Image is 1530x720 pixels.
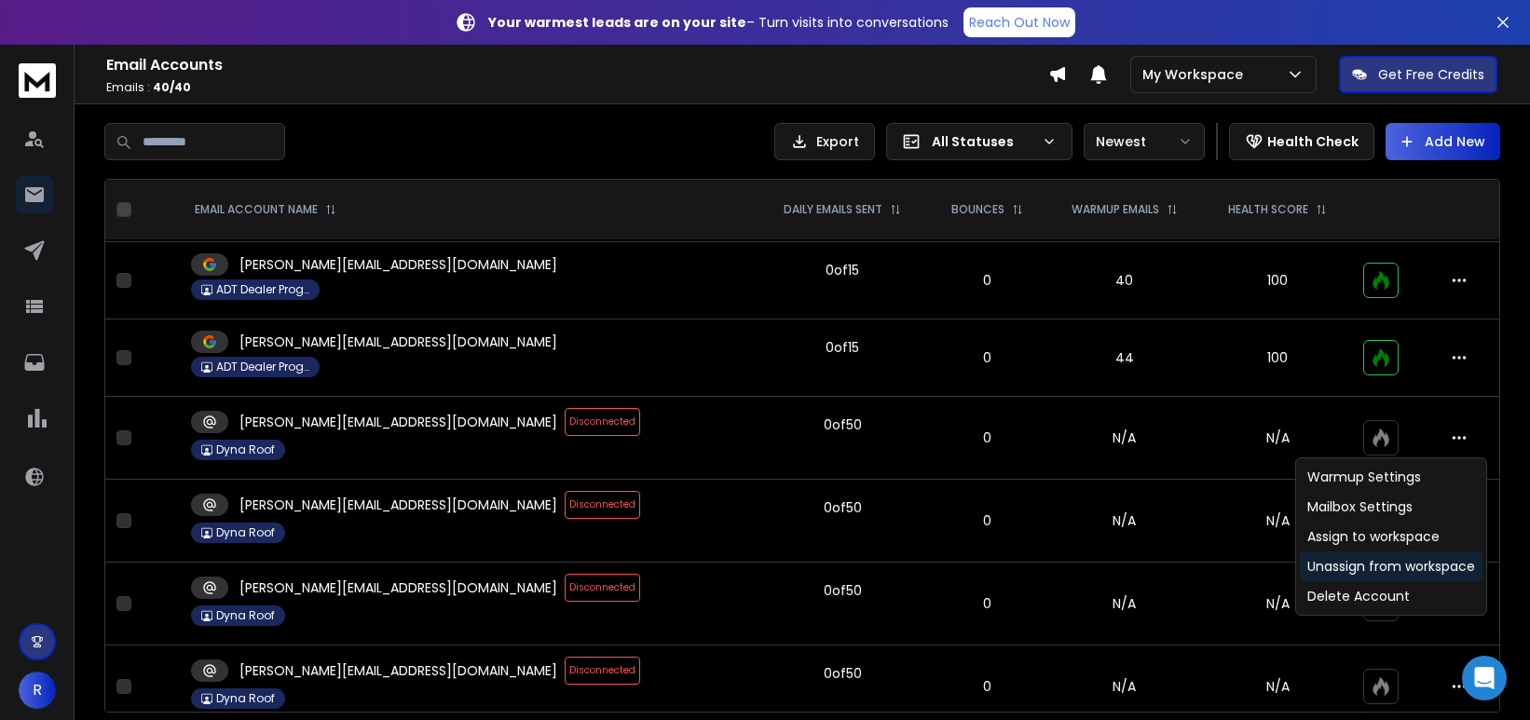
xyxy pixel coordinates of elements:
td: 44 [1045,319,1203,397]
span: R [19,672,56,709]
p: – Turn visits into conversations [488,13,949,32]
p: Emails : [106,80,1048,95]
img: logo [19,63,56,98]
p: N/A [1214,677,1341,696]
p: [PERSON_NAME][EMAIL_ADDRESS][DOMAIN_NAME] [239,496,557,514]
div: 0 of 15 [826,338,859,357]
p: Reach Out Now [969,13,1070,32]
div: Unassign from workspace [1300,551,1482,581]
div: 0 of 50 [824,664,862,683]
p: 0 [939,677,1034,696]
td: 100 [1203,242,1352,319]
div: Open Intercom Messenger [1462,656,1507,700]
td: N/A [1045,397,1203,480]
p: [PERSON_NAME][EMAIL_ADDRESS][DOMAIN_NAME] [239,255,557,274]
p: 0 [939,511,1034,530]
p: [PERSON_NAME][EMAIL_ADDRESS][DOMAIN_NAME] [239,333,557,351]
h1: Email Accounts [106,54,1048,76]
p: WARMUP EMAILS [1072,202,1159,217]
p: All Statuses [932,132,1034,151]
div: EMAIL ACCOUNT NAME [195,202,336,217]
p: 0 [939,594,1034,613]
span: 40 / 40 [153,79,191,95]
p: HEALTH SCORE [1228,202,1308,217]
span: Disconnected [565,491,640,519]
p: N/A [1214,594,1341,613]
td: 40 [1045,242,1203,319]
div: Mailbox Settings [1300,492,1482,522]
span: Disconnected [565,657,640,685]
p: [PERSON_NAME][EMAIL_ADDRESS][DOMAIN_NAME] [239,413,557,431]
p: N/A [1214,428,1341,447]
p: ADT Dealer Program Outreach [216,360,309,374]
td: 100 [1203,319,1352,397]
button: Export [774,123,875,160]
button: Add New [1386,123,1500,160]
span: Disconnected [565,408,640,436]
div: Delete Account [1300,581,1482,611]
p: [PERSON_NAME][EMAIL_ADDRESS][DOMAIN_NAME] [239,578,557,597]
p: Health Check [1267,132,1359,151]
p: [PERSON_NAME][EMAIL_ADDRESS][DOMAIN_NAME] [239,661,557,680]
div: 0 of 15 [826,261,859,279]
p: Dyna Roof [216,608,275,623]
div: 0 of 50 [824,581,862,600]
p: BOUNCES [951,202,1004,217]
p: Dyna Roof [216,691,275,706]
p: 0 [939,271,1034,290]
button: Newest [1084,123,1205,160]
div: 0 of 50 [824,415,862,434]
div: Assign to workspace [1300,522,1482,551]
strong: Your warmest leads are on your site [488,13,746,32]
span: Disconnected [565,574,640,602]
div: 0 of 50 [824,498,862,517]
div: Warmup Settings [1300,462,1482,492]
p: Dyna Roof [216,442,275,457]
p: 0 [939,428,1034,447]
p: N/A [1214,511,1341,530]
p: Get Free Credits [1378,65,1484,84]
p: DAILY EMAILS SENT [784,202,882,217]
p: ADT Dealer Program Outreach [216,282,309,297]
p: My Workspace [1142,65,1250,84]
td: N/A [1045,480,1203,563]
p: 0 [939,348,1034,367]
p: Dyna Roof [216,525,275,540]
td: N/A [1045,563,1203,645]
